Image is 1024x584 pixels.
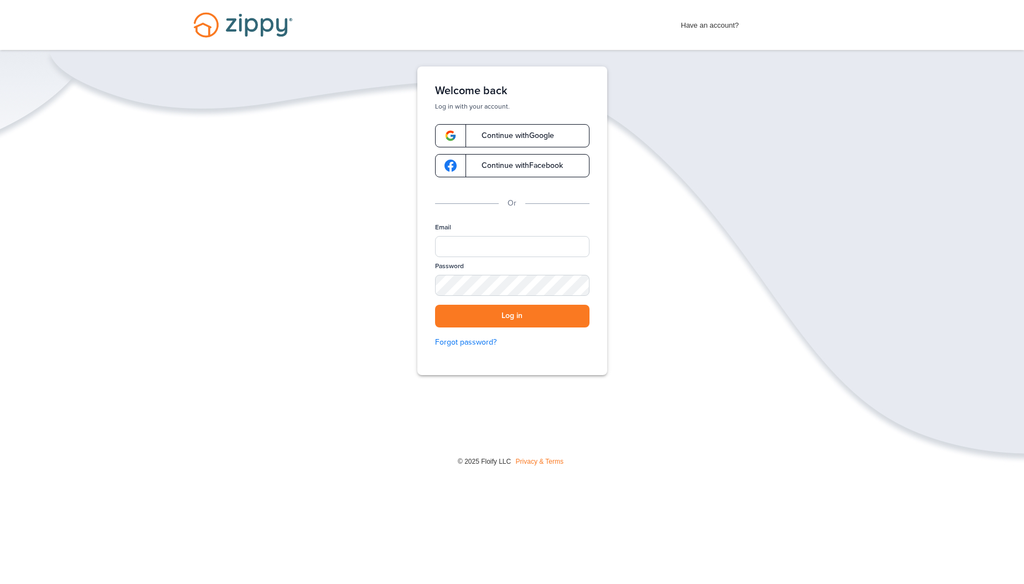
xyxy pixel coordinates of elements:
a: google-logoContinue withFacebook [435,154,589,177]
span: Have an account? [681,14,739,32]
input: Password [435,275,589,296]
p: Log in with your account. [435,102,589,111]
img: google-logo [444,130,457,142]
span: © 2025 Floify LLC [458,458,511,465]
p: Or [508,197,516,209]
span: Continue with Facebook [470,162,563,170]
label: Email [435,223,451,232]
a: Forgot password? [435,336,589,349]
label: Password [435,262,464,271]
h1: Welcome back [435,84,589,98]
span: Continue with Google [470,132,554,140]
button: Log in [435,305,589,327]
img: google-logo [444,160,457,172]
a: google-logoContinue withGoogle [435,124,589,147]
a: Privacy & Terms [516,458,563,465]
input: Email [435,236,589,257]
